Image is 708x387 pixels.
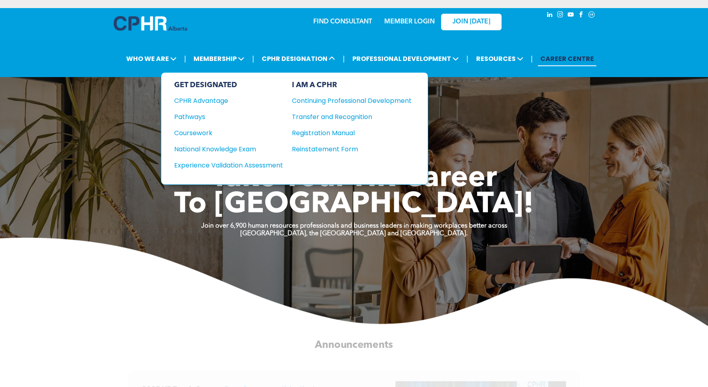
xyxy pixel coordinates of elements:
strong: [GEOGRAPHIC_DATA], the [GEOGRAPHIC_DATA] and [GEOGRAPHIC_DATA]. [240,230,468,237]
span: WHO WE ARE [124,51,179,66]
a: Experience Validation Assessment [174,160,283,170]
a: Transfer and Recognition [292,112,412,122]
span: CPHR DESIGNATION [259,51,337,66]
a: JOIN [DATE] [441,14,502,30]
div: Continuing Professional Development [292,96,400,106]
a: Continuing Professional Development [292,96,412,106]
div: CPHR Advantage [174,96,272,106]
a: instagram [556,10,564,21]
li: | [531,50,533,67]
a: Social network [587,10,596,21]
li: | [184,50,186,67]
span: MEMBERSHIP [191,51,247,66]
a: Reinstatement Form [292,144,412,154]
a: Registration Manual [292,128,412,138]
a: FIND CONSULTANT [313,19,372,25]
div: I AM A CPHR [292,81,412,90]
a: facebook [577,10,585,21]
img: A blue and white logo for cp alberta [114,16,187,31]
span: PROFESSIONAL DEVELOPMENT [350,51,461,66]
a: linkedin [545,10,554,21]
a: youtube [566,10,575,21]
strong: Join over 6,900 human resources professionals and business leaders in making workplaces better ac... [201,223,507,229]
a: Coursework [174,128,283,138]
div: GET DESIGNATED [174,81,283,90]
div: Registration Manual [292,128,400,138]
span: JOIN [DATE] [452,18,490,26]
div: Experience Validation Assessment [174,160,272,170]
li: | [252,50,254,67]
div: Coursework [174,128,272,138]
a: CPHR Advantage [174,96,283,106]
div: Reinstatement Form [292,144,400,154]
span: Announcements [315,340,393,350]
div: Pathways [174,112,272,122]
li: | [343,50,345,67]
div: National Knowledge Exam [174,144,272,154]
a: MEMBER LOGIN [384,19,435,25]
a: CAREER CENTRE [538,51,596,66]
li: | [466,50,469,67]
a: Pathways [174,112,283,122]
span: To [GEOGRAPHIC_DATA]! [174,190,534,220]
div: Transfer and Recognition [292,112,400,122]
a: National Knowledge Exam [174,144,283,154]
span: RESOURCES [474,51,526,66]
